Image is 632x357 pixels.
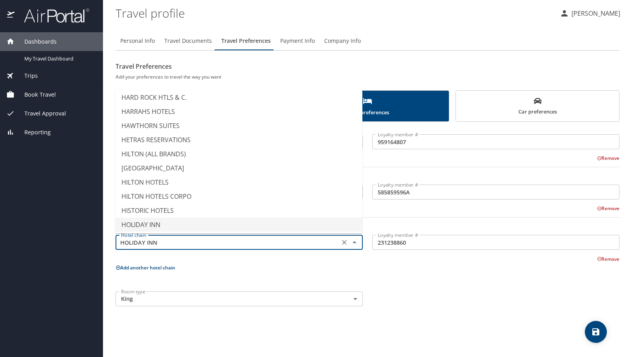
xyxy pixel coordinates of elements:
li: HOLIDAY INN [115,218,362,232]
li: HARRAHS HOTELS [115,104,362,119]
span: Dashboards [15,37,57,46]
h2: Travel Preferences [116,60,619,73]
span: My Travel Dashboard [24,55,94,62]
button: Remove [597,256,619,262]
button: save [585,321,607,343]
li: HARD ROCK HTLS & C. [115,90,362,104]
button: [PERSON_NAME] [557,6,623,20]
span: Payment Info [280,36,315,46]
li: [GEOGRAPHIC_DATA] [115,161,362,175]
span: Reporting [15,128,51,137]
div: scrollable force tabs example [116,90,619,122]
div: King [116,291,363,306]
p: [PERSON_NAME] [569,9,620,18]
button: Remove [597,155,619,161]
li: HISTORIC HOTELS [115,203,362,218]
button: Remove [597,205,619,212]
li: HETRAS RESERVATIONS [115,133,362,147]
span: Travel Documents [164,36,212,46]
h1: Travel profile [116,1,553,25]
li: HILTON HOTELS CORPO [115,189,362,203]
span: Travel Preferences [221,36,271,46]
button: Close [349,237,360,248]
h6: Add your preferences to travel the way you want [116,73,619,81]
li: HAWTHORN SUITES [115,119,362,133]
span: Car preferences [461,97,614,116]
span: Personal Info [120,36,155,46]
img: airportal-logo.png [15,8,89,23]
span: Hotel preferences [291,96,445,117]
li: HOME2 SUITES [115,232,362,246]
li: HILTON (ALL BRANDS) [115,147,362,161]
span: Book Travel [15,90,56,99]
input: Select a hotel chain [118,237,337,247]
span: Company Info [324,36,361,46]
li: HILTON HOTELS [115,175,362,189]
div: Profile [116,31,619,50]
button: Add another hotel chain [116,264,175,271]
span: Trips [15,71,38,80]
button: Clear [339,237,350,248]
img: icon-airportal.png [7,8,15,23]
span: Travel Approval [15,109,66,118]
